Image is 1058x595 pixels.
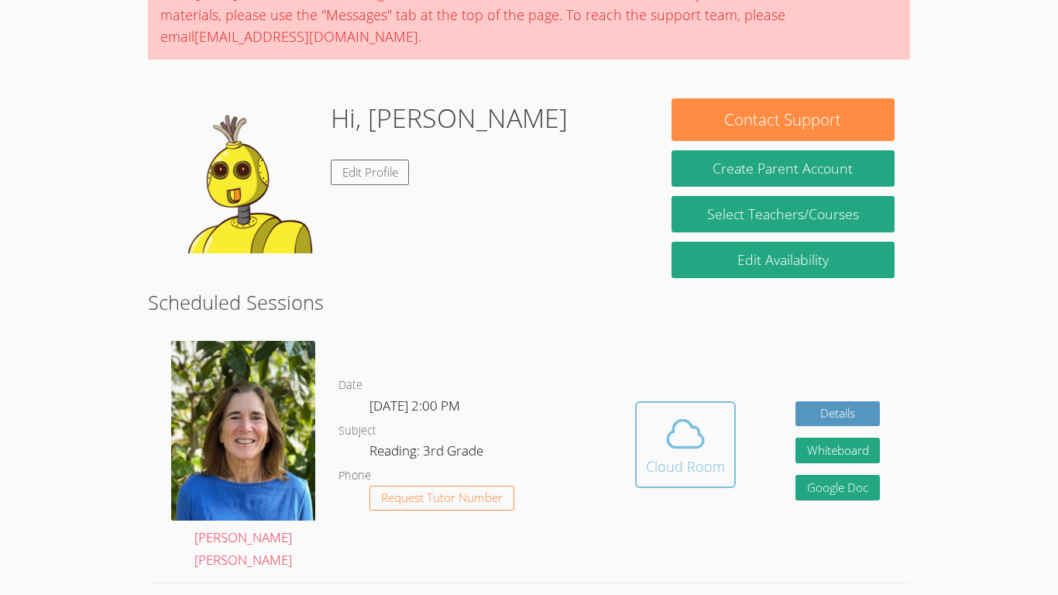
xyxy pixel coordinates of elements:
button: Cloud Room [635,401,736,488]
img: avatar.png [171,341,315,520]
dt: Phone [338,466,371,486]
button: Request Tutor Number [369,486,514,511]
span: [DATE] 2:00 PM [369,397,460,414]
div: Cloud Room [646,456,725,477]
img: default.png [163,98,318,253]
dt: Subject [338,421,376,441]
button: Create Parent Account [672,150,895,187]
a: Details [795,401,881,427]
span: Request Tutor Number [381,492,503,504]
dt: Date [338,376,362,395]
a: Edit Profile [331,160,410,185]
button: Contact Support [672,98,895,141]
a: Google Doc [795,475,881,500]
a: Select Teachers/Courses [672,196,895,232]
a: [PERSON_NAME] [PERSON_NAME] [171,341,315,572]
h1: Hi, [PERSON_NAME] [331,98,568,138]
a: Edit Availability [672,242,895,278]
h2: Scheduled Sessions [148,287,910,317]
button: Whiteboard [795,438,881,463]
dd: Reading: 3rd Grade [369,440,486,466]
